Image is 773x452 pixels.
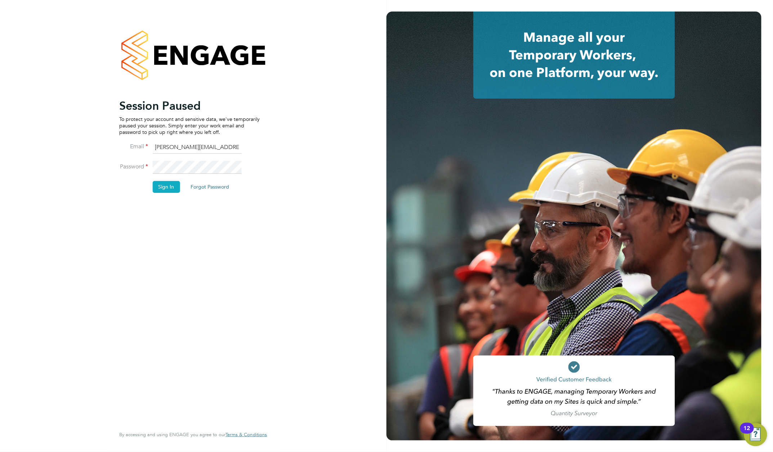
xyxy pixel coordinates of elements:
[119,116,260,136] p: To protect your account and sensitive data, we've temporarily paused your session. Simply enter y...
[152,141,241,154] input: Enter your work email...
[119,431,267,438] span: By accessing and using ENGAGE you agree to our
[119,99,260,113] h2: Session Paused
[185,181,235,193] button: Forgot Password
[119,163,148,171] label: Password
[744,428,750,438] div: 12
[119,143,148,150] label: Email
[225,432,267,438] a: Terms & Conditions
[152,181,180,193] button: Sign In
[744,423,767,446] button: Open Resource Center, 12 new notifications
